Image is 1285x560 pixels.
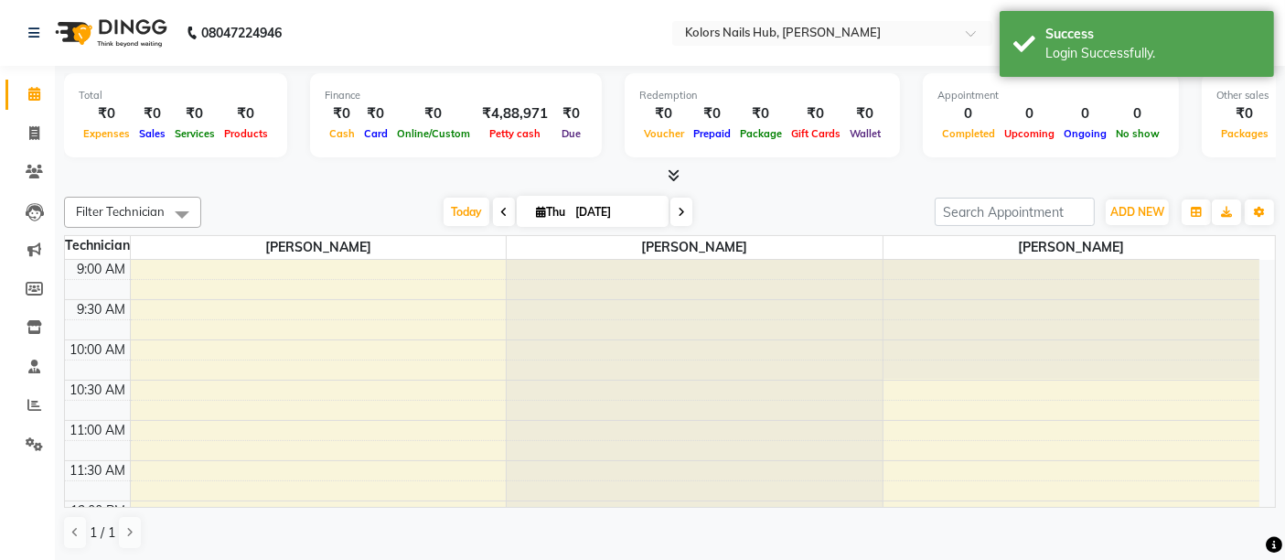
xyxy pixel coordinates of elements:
div: ₹0 [392,103,475,124]
span: ADD NEW [1110,205,1164,219]
img: logo [47,7,172,59]
span: Due [557,127,585,140]
div: ₹0 [325,103,359,124]
div: Redemption [639,88,885,103]
div: 11:30 AM [67,461,130,480]
div: 0 [1059,103,1111,124]
div: 9:00 AM [74,260,130,279]
span: Today [444,198,489,226]
div: ₹0 [220,103,273,124]
div: ₹0 [787,103,845,124]
span: Expenses [79,127,134,140]
div: ₹0 [170,103,220,124]
div: ₹0 [735,103,787,124]
span: Petty cash [485,127,545,140]
div: ₹0 [555,103,587,124]
div: 0 [1111,103,1164,124]
b: 08047224946 [201,7,282,59]
span: Packages [1216,127,1273,140]
span: Cash [325,127,359,140]
div: 10:00 AM [67,340,130,360]
span: Completed [937,127,1000,140]
span: Wallet [845,127,885,140]
span: No show [1111,127,1164,140]
span: Thu [531,205,570,219]
span: [PERSON_NAME] [883,236,1259,259]
div: Success [1045,25,1260,44]
span: Package [735,127,787,140]
input: Search Appointment [935,198,1095,226]
span: Online/Custom [392,127,475,140]
div: ₹0 [79,103,134,124]
span: Sales [134,127,170,140]
input: 2025-09-04 [570,199,661,226]
div: ₹0 [845,103,885,124]
div: Total [79,88,273,103]
div: 9:30 AM [74,300,130,319]
div: Login Successfully. [1045,44,1260,63]
span: Services [170,127,220,140]
div: 10:30 AM [67,381,130,400]
div: ₹0 [689,103,735,124]
div: 0 [1000,103,1059,124]
div: 0 [937,103,1000,124]
span: Gift Cards [787,127,845,140]
span: Prepaid [689,127,735,140]
span: 1 / 1 [90,523,115,543]
span: Products [220,127,273,140]
div: Appointment [937,88,1164,103]
span: Card [359,127,392,140]
div: ₹0 [639,103,689,124]
div: 12:00 PM [68,501,130,521]
span: Voucher [639,127,689,140]
div: Technician [65,236,130,255]
div: ₹4,88,971 [475,103,555,124]
div: ₹0 [1216,103,1273,124]
div: ₹0 [359,103,392,124]
span: Filter Technician [76,204,165,219]
div: ₹0 [134,103,170,124]
span: [PERSON_NAME] [507,236,883,259]
div: Finance [325,88,587,103]
span: Ongoing [1059,127,1111,140]
span: [PERSON_NAME] [131,236,507,259]
button: ADD NEW [1106,199,1169,225]
div: 11:00 AM [67,421,130,440]
span: Upcoming [1000,127,1059,140]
